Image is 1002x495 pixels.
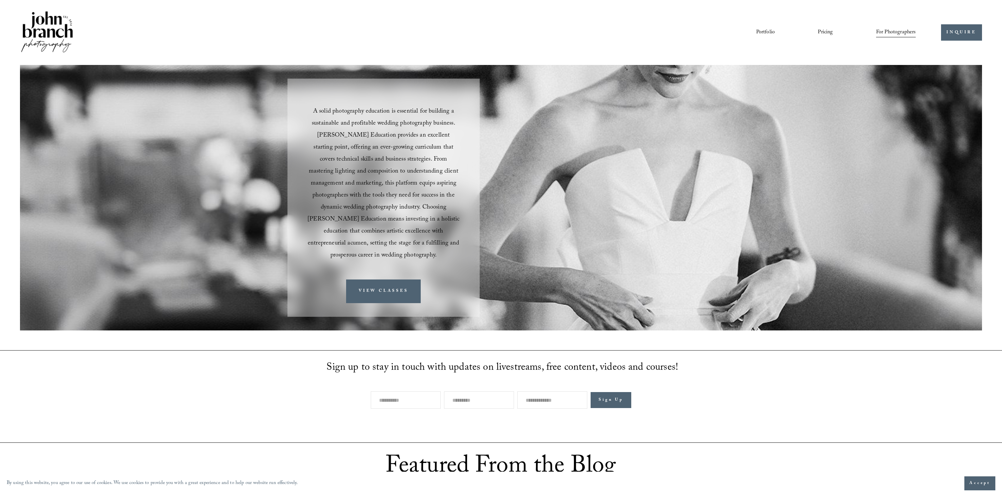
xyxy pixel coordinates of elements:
span: Featured From the Blog [385,448,616,488]
button: Accept [964,476,995,490]
p: By using this website, you agree to our use of cookies. We use cookies to provide you with a grea... [7,479,298,488]
span: Accept [969,480,990,487]
a: INQUIRE [941,24,982,41]
span: Sign Up [599,397,623,403]
a: folder dropdown [876,27,916,38]
button: Sign Up [591,392,631,408]
span: A solid photography education is essential for building a sustainable and profitable wedding phot... [307,107,461,261]
a: VIEW CLASSES [346,279,421,303]
span: For Photographers [876,27,916,38]
a: Pricing [818,27,833,38]
span: Sign up to stay in touch with updates on livestreams, free content, videos and courses! [326,360,678,377]
img: John Branch IV Photography [20,10,74,55]
a: Portfolio [756,27,775,38]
